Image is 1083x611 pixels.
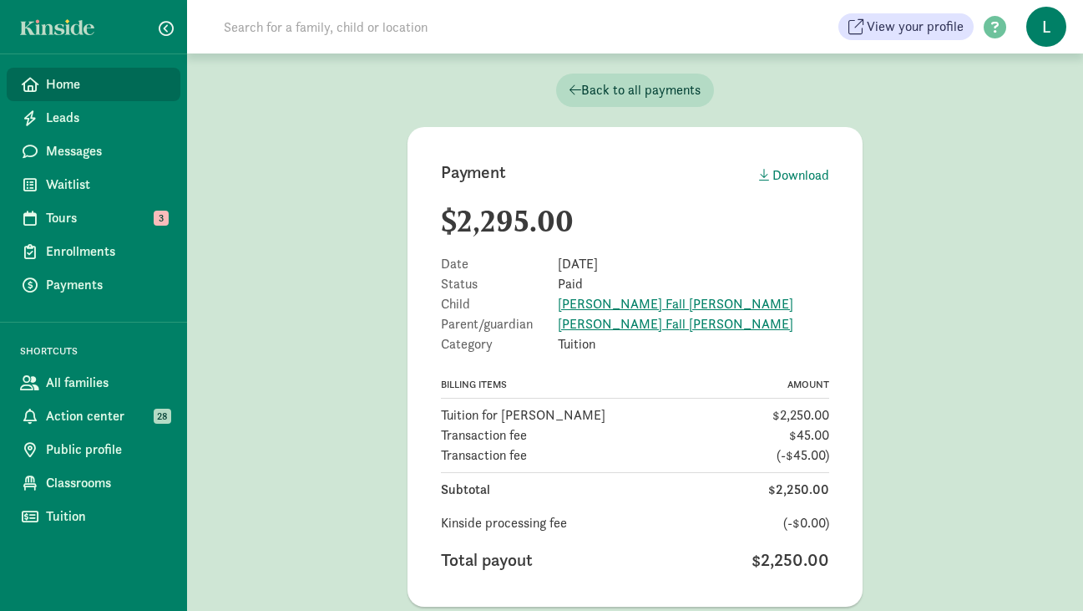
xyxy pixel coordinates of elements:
span: Tuition [46,507,167,527]
span: Payments [46,275,167,295]
span: Tuition for [PERSON_NAME] [441,405,605,425]
span: Child [441,298,558,311]
span: $2,250.00 [768,480,829,500]
span: Back to all payments [569,80,701,100]
span: Messages [46,141,167,161]
span: [DATE] [558,257,598,271]
span: Category [441,338,558,351]
a: Back to all payments [556,74,714,107]
span: $45.00 [789,425,829,446]
span: $2,250.00 [752,547,829,573]
span: $2,250.00 [772,405,829,425]
span: 28 [154,409,171,424]
input: Search for a family, child or location [214,10,682,43]
span: Waitlist [46,175,167,195]
span: (-$45.00) [777,446,829,466]
span: Kinside processing fee [441,513,567,533]
span: Transaction fee [441,425,527,446]
a: Payments [7,268,180,302]
span: Total payout [441,547,533,573]
span: Classrooms [46,473,167,493]
button: View your profile [838,13,974,40]
span: Subtotal [441,480,490,500]
span: Paid [558,277,583,291]
a: Tuition [7,500,180,533]
a: Home [7,68,180,101]
a: Tours 3 [7,201,180,235]
span: Action center [46,406,167,426]
span: All families [46,373,167,393]
span: Status [441,277,558,291]
iframe: Chat Widget [999,531,1083,611]
a: Public profile [7,433,180,466]
span: L [1026,7,1066,47]
span: Parent/guardian [441,318,558,331]
span: Public profile [46,440,167,460]
span: Leads [46,108,167,128]
span: Home [46,74,167,94]
h2: $2,295.00 [441,204,829,237]
span: Date [441,257,558,271]
a: Action center 28 [7,400,180,433]
a: All families [7,366,180,400]
span: Tours [46,208,167,228]
a: [PERSON_NAME] Fall [PERSON_NAME] [558,295,793,313]
span: Transaction fee [441,446,527,466]
a: Enrollments [7,235,180,268]
a: Leads [7,101,180,135]
h1: Payment [441,160,506,184]
a: Messages [7,135,180,168]
a: [PERSON_NAME] Fall [PERSON_NAME] [558,315,793,333]
span: Enrollments [46,242,167,262]
a: Classrooms [7,466,180,500]
a: Waitlist [7,168,180,201]
span: AMOUNT [787,378,829,391]
span: View your profile [867,17,964,37]
span: 3 [154,211,169,226]
span: (-$0.00) [783,513,829,533]
span: BILLING ITEMS [441,378,507,391]
div: Download [759,165,829,186]
span: Tuition [558,338,595,351]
